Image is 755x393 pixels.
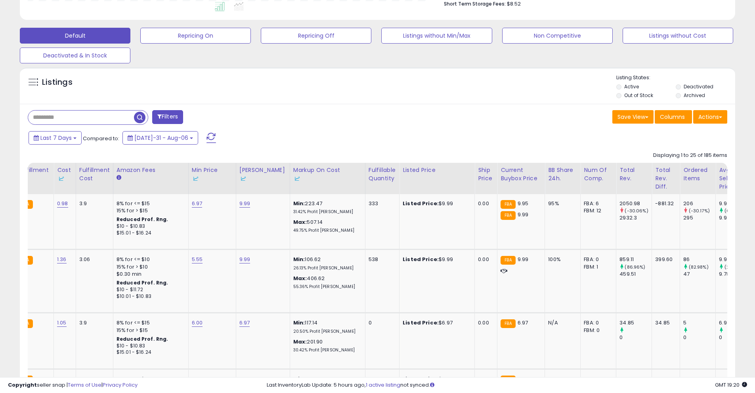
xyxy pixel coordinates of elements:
[655,256,674,263] div: 399.60
[684,92,705,99] label: Archived
[8,382,138,389] div: seller snap | |
[683,200,715,207] div: 206
[369,200,393,207] div: 333
[20,28,130,44] button: Default
[619,271,652,278] div: 459.51
[293,338,307,345] b: Max:
[624,83,639,90] label: Active
[689,264,709,270] small: (82.98%)
[619,200,652,207] div: 2050.98
[619,214,652,221] div: 2932.3
[683,334,715,341] div: 0
[624,92,653,99] label: Out of Stock
[655,166,677,191] div: Total Rev. Diff.
[502,28,613,44] button: Non Competitive
[57,175,65,183] img: InventoryLab Logo
[403,319,439,326] b: Listed Price:
[293,200,359,215] div: 223.47
[501,256,515,265] small: FBA
[623,28,733,44] button: Listings without Cost
[117,336,168,342] b: Reduced Prof. Rng.
[518,319,528,326] span: 6.97
[478,319,491,326] div: 0.00
[719,256,751,263] div: 9.99
[293,256,305,263] b: Min:
[293,175,301,183] img: InventoryLab Logo
[403,200,439,207] b: Listed Price:
[20,48,130,63] button: Deactivated & In Stock
[693,110,727,124] button: Actions
[192,175,200,183] img: InventoryLab Logo
[724,264,740,270] small: (2.15%)
[57,319,67,327] a: 1.05
[625,208,648,214] small: (-30.06%)
[29,131,82,145] button: Last 7 Days
[68,381,101,389] a: Terms of Use
[122,131,198,145] button: [DATE]-31 - Aug-06
[619,256,652,263] div: 859.11
[290,163,365,194] th: The percentage added to the cost of goods (COGS) that forms the calculator for Min & Max prices.
[239,256,250,263] a: 9.99
[653,152,727,159] div: Displaying 1 to 25 of 185 items
[293,319,305,326] b: Min:
[140,28,251,44] button: Repricing On
[57,166,73,183] div: Cost
[501,319,515,328] small: FBA
[724,208,739,214] small: (0.2%)
[719,200,751,207] div: 9.96
[584,256,610,263] div: FBA: 0
[683,256,715,263] div: 86
[369,166,396,183] div: Fulfillable Quantity
[683,166,712,183] div: Ordered Items
[478,256,491,263] div: 0.00
[117,286,182,293] div: $10 - $11.72
[518,200,529,207] span: 9.95
[117,349,182,356] div: $15.01 - $16.24
[625,264,645,270] small: (86.96%)
[79,319,107,326] div: 3.9
[444,0,506,7] b: Short Term Storage Fees:
[117,200,182,207] div: 8% for <= $15
[548,256,574,263] div: 100%
[612,110,654,124] button: Save View
[478,200,491,207] div: 0.00
[403,256,439,263] b: Listed Price:
[478,166,494,183] div: Ship Price
[239,175,247,183] img: InventoryLab Logo
[518,211,529,218] span: 9.99
[660,113,685,121] span: Columns
[117,343,182,349] div: $10 - $10.83
[293,338,359,353] div: 201.90
[683,271,715,278] div: 47
[381,28,492,44] button: Listings without Min/Max
[267,382,747,389] div: Last InventoryLab Update: 5 hours ago, not synced.
[117,207,182,214] div: 15% for > $15
[655,319,674,326] div: 34.85
[79,200,107,207] div: 3.9
[403,319,468,326] div: $6.97
[293,319,359,334] div: 117.14
[719,319,751,326] div: 6.97
[293,166,362,183] div: Markup on Cost
[117,279,168,286] b: Reduced Prof. Rng.
[293,329,359,334] p: 20.50% Profit [PERSON_NAME]
[117,271,182,278] div: $0.30 min
[619,166,648,183] div: Total Rev.
[293,284,359,290] p: 55.36% Profit [PERSON_NAME]
[134,134,188,142] span: [DATE]-31 - Aug-06
[369,319,393,326] div: 0
[117,293,182,300] div: $10.01 - $10.83
[584,200,610,207] div: FBA: 6
[8,381,37,389] strong: Copyright
[42,77,73,88] h5: Listings
[584,327,610,334] div: FBM: 0
[403,166,471,174] div: Listed Price
[369,256,393,263] div: 538
[79,166,110,183] div: Fulfillment Cost
[293,218,307,226] b: Max:
[57,174,73,183] div: Some or all of the values in this column are provided from Inventory Lab.
[293,265,359,271] p: 26.13% Profit [PERSON_NAME]
[584,166,613,183] div: Num of Comp.
[619,334,652,341] div: 0
[684,83,713,90] label: Deactivated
